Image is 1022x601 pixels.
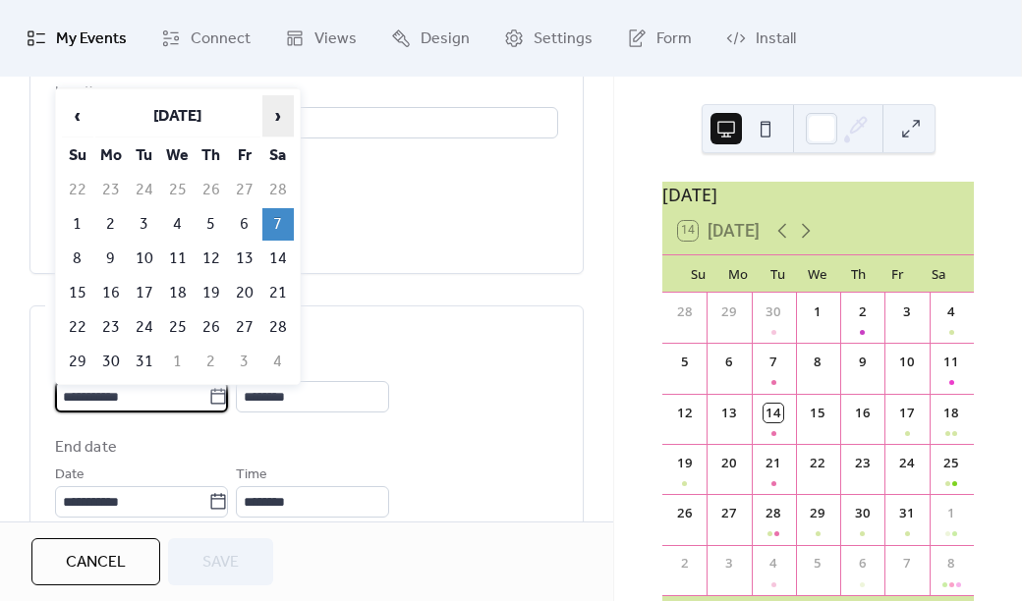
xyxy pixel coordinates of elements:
td: 11 [162,243,194,275]
td: 17 [129,277,160,309]
div: 8 [809,353,828,372]
div: Sa [918,255,958,293]
th: Mo [95,139,127,172]
div: 7 [764,353,783,372]
td: 7 [262,208,294,241]
th: [DATE] [95,95,260,137]
div: 6 [719,353,739,372]
div: 19 [675,454,695,473]
div: 24 [897,454,917,473]
div: 28 [764,504,783,523]
div: 12 [675,404,695,423]
th: Su [62,139,93,172]
div: 16 [853,404,873,423]
div: 7 [897,554,917,574]
td: 14 [262,243,294,275]
td: 2 [95,208,127,241]
span: Install [756,24,796,55]
div: 5 [809,554,828,574]
td: 19 [196,277,227,309]
span: › [263,96,293,136]
td: 24 [129,311,160,344]
span: Connect [191,24,251,55]
div: 29 [719,302,739,322]
td: 27 [229,174,260,206]
td: 10 [129,243,160,275]
td: 27 [229,311,260,344]
div: 20 [719,454,739,473]
td: 22 [62,311,93,344]
div: 29 [809,504,828,523]
button: Cancel [31,538,160,585]
td: 3 [129,208,160,241]
div: 4 [941,302,961,322]
div: 3 [897,302,917,322]
td: 29 [62,346,93,378]
td: 4 [162,208,194,241]
span: Cancel [66,551,126,574]
td: 26 [196,311,227,344]
div: 1 [809,302,828,322]
div: 2 [675,554,695,574]
a: Design [376,8,484,69]
div: 2 [853,302,873,322]
div: 10 [897,353,917,372]
span: Settings [534,24,593,55]
div: End date [55,436,117,460]
div: 6 [853,554,873,574]
div: 9 [853,353,873,372]
div: 13 [719,404,739,423]
td: 12 [196,243,227,275]
span: Form [656,24,692,55]
td: 21 [262,277,294,309]
td: 25 [162,311,194,344]
div: 1 [941,504,961,523]
td: 16 [95,277,127,309]
div: 14 [764,404,783,423]
span: Design [421,24,470,55]
td: 5 [196,208,227,241]
div: 31 [897,504,917,523]
th: Tu [129,139,160,172]
td: 23 [95,174,127,206]
div: [DATE] [662,182,974,207]
td: 1 [62,208,93,241]
div: 30 [764,302,783,322]
div: 4 [764,554,783,574]
div: 26 [675,504,695,523]
td: 13 [229,243,260,275]
td: 6 [229,208,260,241]
td: 31 [129,346,160,378]
td: 1 [162,346,194,378]
div: 11 [941,353,961,372]
span: My Events [56,24,127,55]
div: 27 [719,504,739,523]
td: 3 [229,346,260,378]
th: Fr [229,139,260,172]
div: Mo [718,255,759,293]
td: 9 [95,243,127,275]
td: 2 [196,346,227,378]
td: 15 [62,277,93,309]
td: 4 [262,346,294,378]
a: Connect [146,8,265,69]
td: 28 [262,311,294,344]
div: 3 [719,554,739,574]
td: 20 [229,277,260,309]
td: 25 [162,174,194,206]
td: 26 [196,174,227,206]
span: Date [55,464,85,487]
div: 23 [853,454,873,473]
div: 5 [675,353,695,372]
div: 18 [941,404,961,423]
a: Views [270,8,371,69]
div: 25 [941,454,961,473]
td: 22 [62,174,93,206]
div: We [798,255,838,293]
a: Form [612,8,707,69]
div: Tu [758,255,798,293]
th: Sa [262,139,294,172]
div: 28 [675,302,695,322]
div: 8 [941,554,961,574]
